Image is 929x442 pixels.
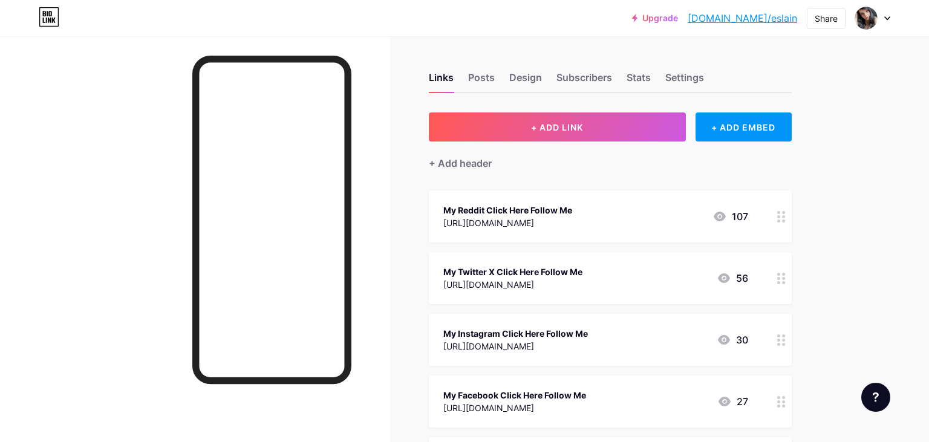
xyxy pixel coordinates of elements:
[443,265,582,278] div: My Twitter X Click Here Follow Me
[717,333,748,347] div: 30
[429,70,454,92] div: Links
[696,112,792,141] div: + ADD EMBED
[556,70,612,92] div: Subscribers
[443,278,582,291] div: [URL][DOMAIN_NAME]
[443,327,588,340] div: My Instagram Click Here Follow Me
[509,70,542,92] div: Design
[443,216,572,229] div: [URL][DOMAIN_NAME]
[717,394,748,409] div: 27
[665,70,704,92] div: Settings
[717,271,748,285] div: 56
[627,70,651,92] div: Stats
[443,401,586,414] div: [URL][DOMAIN_NAME]
[443,340,588,353] div: [URL][DOMAIN_NAME]
[632,13,678,23] a: Upgrade
[688,11,797,25] a: [DOMAIN_NAME]/eslain
[443,204,572,216] div: My Reddit Click Here Follow Me
[429,112,686,141] button: + ADD LINK
[443,389,586,401] div: My Facebook Click Here Follow Me
[712,209,748,224] div: 107
[531,122,583,132] span: + ADD LINK
[468,70,495,92] div: Posts
[815,12,838,25] div: Share
[855,7,878,30] img: eslain
[429,156,492,171] div: + Add header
